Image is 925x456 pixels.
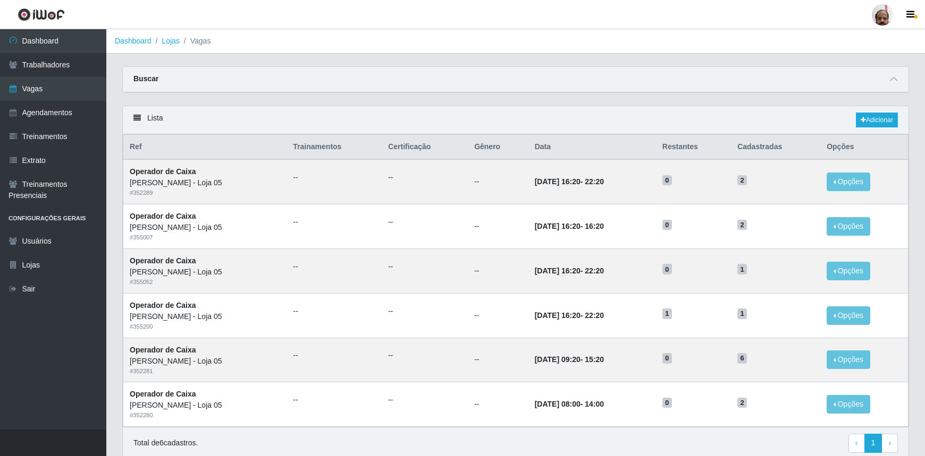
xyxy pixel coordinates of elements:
td: -- [468,382,528,427]
td: -- [468,248,528,293]
nav: breadcrumb [106,29,925,54]
th: Cadastradas [731,135,820,160]
p: Total de 6 cadastros. [133,437,198,449]
div: [PERSON_NAME] - Loja 05 [130,400,280,411]
strong: Buscar [133,74,158,83]
th: Opções [820,135,908,160]
ul: -- [388,217,461,228]
span: 0 [662,264,672,274]
ul: -- [293,306,375,317]
span: 0 [662,175,672,186]
button: Opções [827,350,870,369]
div: # 352280 [130,411,280,420]
ul: -- [293,350,375,361]
div: [PERSON_NAME] - Loja 05 [130,356,280,367]
th: Trainamentos [287,135,382,160]
strong: Operador de Caixa [130,212,196,220]
strong: Operador de Caixa [130,301,196,309]
ul: -- [388,261,461,272]
time: 22:20 [585,266,604,275]
td: -- [468,293,528,338]
div: [PERSON_NAME] - Loja 05 [130,222,280,233]
ul: -- [388,350,461,361]
span: 2 [737,398,747,408]
th: Ref [123,135,287,160]
time: [DATE] 16:20 [535,311,581,320]
div: # 352281 [130,367,280,376]
strong: - [535,311,604,320]
div: [PERSON_NAME] - Loja 05 [130,311,280,322]
span: 0 [662,220,672,230]
button: Opções [827,262,870,280]
button: Opções [827,217,870,236]
strong: - [535,222,604,230]
ul: -- [388,394,461,406]
img: CoreUI Logo [18,8,65,21]
time: 16:20 [585,222,604,230]
ul: -- [388,306,461,317]
th: Data [528,135,656,160]
span: 1 [737,308,747,319]
strong: - [535,177,604,186]
span: ‹ [855,438,858,447]
div: Lista [123,106,909,134]
time: [DATE] 16:20 [535,222,581,230]
ul: -- [293,394,375,406]
time: 14:00 [585,400,604,408]
nav: pagination [848,434,898,453]
time: [DATE] 08:00 [535,400,581,408]
div: # 355052 [130,278,280,287]
th: Restantes [656,135,731,160]
time: 22:20 [585,177,604,186]
span: 1 [662,308,672,319]
time: 22:20 [585,311,604,320]
a: Adicionar [856,113,898,127]
span: 6 [737,353,747,364]
time: [DATE] 09:20 [535,355,581,364]
li: Vagas [180,36,211,47]
span: 0 [662,398,672,408]
ul: -- [388,172,461,183]
span: › [888,438,891,447]
time: [DATE] 16:20 [535,266,581,275]
td: -- [468,159,528,204]
div: # 352289 [130,188,280,197]
a: 1 [864,434,882,453]
time: 15:20 [585,355,604,364]
button: Opções [827,395,870,414]
strong: Operador de Caixa [130,390,196,398]
a: Next [881,434,898,453]
ul: -- [293,261,375,272]
td: -- [468,338,528,382]
strong: Operador de Caixa [130,256,196,265]
td: -- [468,204,528,249]
span: 2 [737,220,747,230]
span: 2 [737,175,747,186]
time: [DATE] 16:20 [535,177,581,186]
strong: Operador de Caixa [130,346,196,354]
strong: Operador de Caixa [130,167,196,176]
a: Lojas [162,37,179,45]
a: Dashboard [115,37,152,45]
button: Opções [827,306,870,325]
div: # 355007 [130,233,280,242]
div: [PERSON_NAME] - Loja 05 [130,177,280,188]
span: 0 [662,353,672,364]
a: Previous [848,434,865,453]
span: 1 [737,264,747,274]
th: Certificação [382,135,468,160]
th: Gênero [468,135,528,160]
div: [PERSON_NAME] - Loja 05 [130,266,280,278]
strong: - [535,400,604,408]
ul: -- [293,217,375,228]
button: Opções [827,173,870,191]
strong: - [535,266,604,275]
ul: -- [293,172,375,183]
strong: - [535,355,604,364]
div: # 355200 [130,322,280,331]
